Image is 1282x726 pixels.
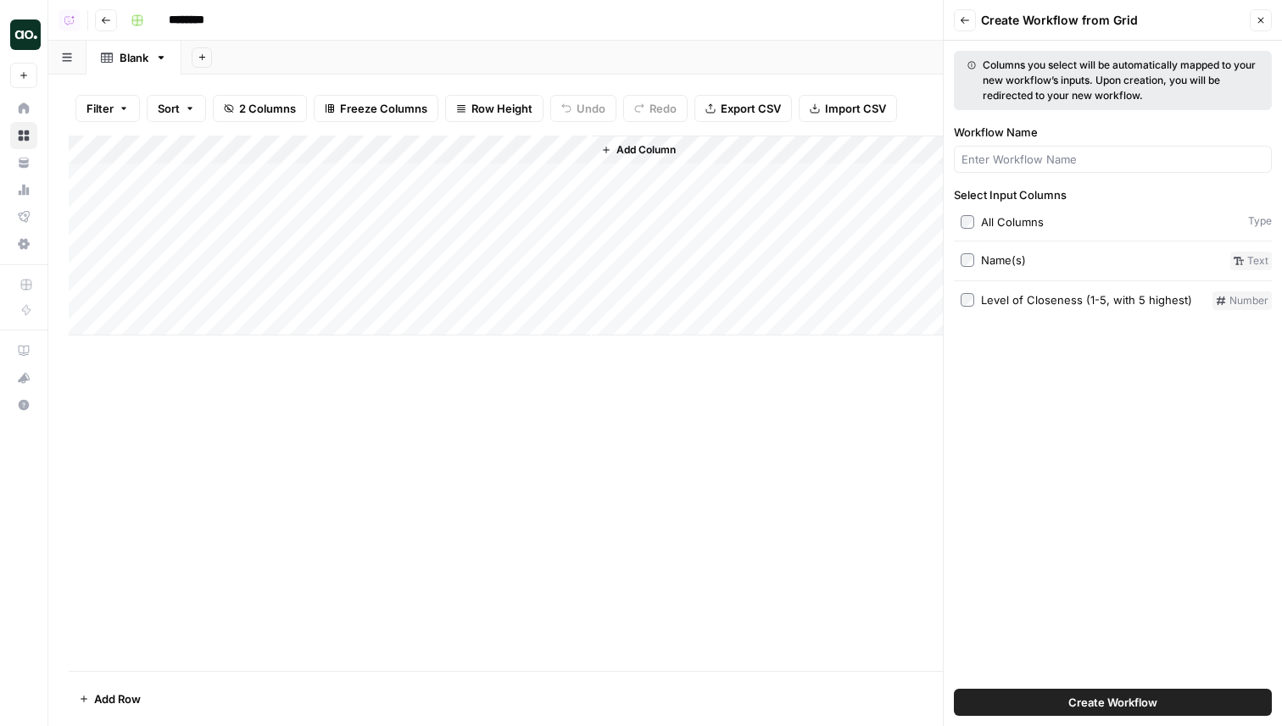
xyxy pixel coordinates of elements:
[799,95,897,122] button: Import CSV
[69,685,151,712] button: Add Row
[616,142,676,158] span: Add Column
[75,95,140,122] button: Filter
[954,124,1272,141] label: Workflow Name
[10,337,37,364] a: AirOps Academy
[86,100,114,117] span: Filter
[954,689,1272,716] button: Create Workflow
[649,100,677,117] span: Redo
[120,49,148,66] div: Blank
[961,151,1264,168] input: Enter Workflow Name
[961,253,974,267] input: Name(s)
[11,365,36,391] div: What's new?
[471,100,532,117] span: Row Height
[981,252,1026,269] div: Name(s)
[10,149,37,176] a: Your Data
[961,215,974,229] input: All Columns
[147,95,206,122] button: Sort
[86,41,181,75] a: Blank
[550,95,616,122] button: Undo
[967,58,1258,103] div: Columns you select will be automatically mapped to your new workflow’s inputs. Upon creation, you...
[694,95,792,122] button: Export CSV
[314,95,438,122] button: Freeze Columns
[1068,694,1157,711] span: Create Workflow
[10,364,37,391] button: What's new?
[577,100,605,117] span: Undo
[1212,291,1272,310] span: Number
[445,95,543,122] button: Row Height
[158,100,180,117] span: Sort
[1230,252,1272,270] span: Text
[981,213,1044,230] div: All Columns
[623,95,688,122] button: Redo
[594,139,683,161] button: Add Column
[10,203,37,230] a: Flightpath
[10,391,37,418] button: Help + Support
[10,95,37,122] a: Home
[10,230,37,258] a: Settings
[239,100,296,117] span: 2 Columns
[981,291,1192,308] div: Level of Closeness (1-5, with 5 highest)
[954,186,1272,203] span: Select Input Columns
[10,122,37,149] a: Browse
[10,14,37,56] button: Workspace: Justina testing
[825,100,886,117] span: Import CSV
[213,95,307,122] button: 2 Columns
[10,19,41,50] img: Justina testing Logo
[10,176,37,203] a: Usage
[340,100,427,117] span: Freeze Columns
[94,690,141,707] span: Add Row
[721,100,781,117] span: Export CSV
[1248,213,1272,230] span: Type
[961,293,974,307] input: Level of Closeness (1-5, with 5 highest)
